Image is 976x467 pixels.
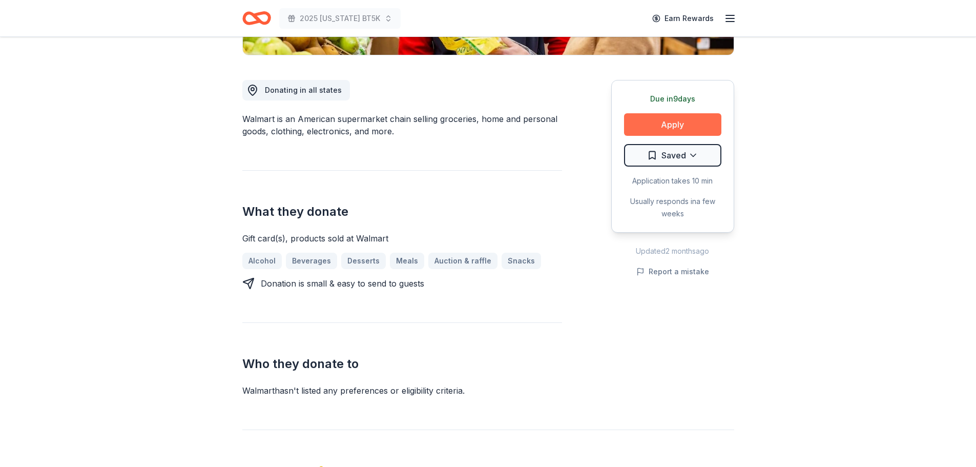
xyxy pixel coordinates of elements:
a: Earn Rewards [646,9,720,28]
div: Donation is small & easy to send to guests [261,277,424,290]
a: Auction & raffle [428,253,497,269]
div: Updated 2 months ago [611,245,734,257]
span: Donating in all states [265,86,342,94]
div: Walmart hasn ' t listed any preferences or eligibility criteria. [242,384,562,397]
button: Apply [624,113,721,136]
button: 2025 [US_STATE] BT5K [279,8,401,29]
span: Saved [661,149,686,162]
h2: Who they donate to [242,356,562,372]
a: Alcohol [242,253,282,269]
div: Due in 9 days [624,93,721,105]
div: Walmart is an American supermarket chain selling groceries, home and personal goods, clothing, el... [242,113,562,137]
a: Meals [390,253,424,269]
div: Usually responds in a few weeks [624,195,721,220]
a: Snacks [502,253,541,269]
div: Gift card(s), products sold at Walmart [242,232,562,245]
a: Beverages [286,253,337,269]
button: Saved [624,144,721,167]
div: Application takes 10 min [624,175,721,187]
a: Desserts [341,253,386,269]
button: Report a mistake [636,266,709,278]
h2: What they donate [242,204,562,220]
span: 2025 [US_STATE] BT5K [300,12,380,25]
a: Home [242,6,271,30]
